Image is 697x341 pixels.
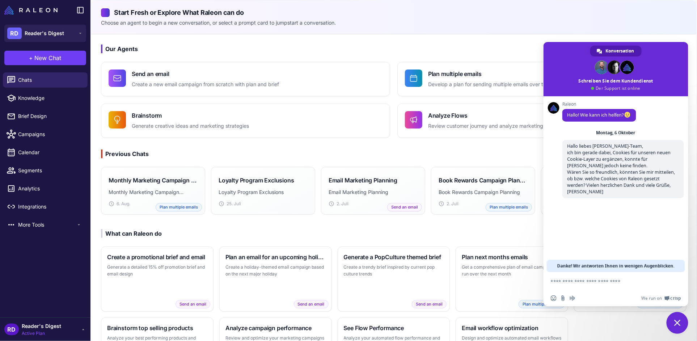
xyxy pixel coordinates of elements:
div: Konversation [590,46,642,56]
span: Reader's Digest [22,322,61,330]
button: BrainstormGenerate creative ideas and marketing strategies [101,104,390,138]
span: Reader's Digest [25,29,64,37]
p: Create a new email campaign from scratch with plan and brief [132,80,279,89]
span: Analytics [18,185,82,193]
h3: Analyze campaign performance [225,324,326,332]
span: Plan multiple emails [519,300,565,308]
span: Calendar [18,148,82,156]
button: Generate a PopCulture themed briefCreate a trendy brief inspired by current pop culture trendsSen... [338,247,450,312]
span: Send an email [412,300,447,308]
p: Loyalty Program Exclusions [219,188,308,196]
p: Create a holiday-themed email campaign based on the next major holiday [225,264,326,278]
h3: Monthly Marketing Campaign Planning [109,176,198,185]
span: Plan multiple emails [156,203,202,211]
span: Crisp [671,295,681,301]
span: Hallo liebes [PERSON_NAME]-Team, ich bin gerade dabei, Cookies für unseren neuen Cookie-Layer zu ... [567,143,675,195]
h3: Book Rewards Campaign Planning [439,176,528,185]
span: Konversation [606,46,634,56]
h3: Generate a PopCulture themed brief [344,253,444,261]
p: Review customer journey and analyze marketing flows [428,122,557,130]
span: More Tools [18,221,76,229]
span: Segments [18,167,82,174]
div: Chat schließen [667,312,688,334]
h3: Plan next months emails [462,253,562,261]
span: New Chat [35,54,62,62]
button: Analyze FlowsReview customer journey and analyze marketing flows [397,104,687,138]
h3: Our Agents [101,45,687,53]
p: Develop a plan for sending multiple emails over time [428,80,552,89]
button: RDReader's Digest [4,25,86,42]
a: Chats [3,72,88,88]
button: Plan an email for an upcoming holidayCreate a holiday-themed email campaign based on the next maj... [219,247,332,312]
button: +New Chat [4,51,86,65]
a: Campaigns [3,127,88,142]
button: Send an emailCreate a new email campaign from scratch with plan and brief [101,62,390,96]
a: Brief Design [3,109,88,124]
a: Calendar [3,145,88,160]
button: Plan multiple emailsDevelop a plan for sending multiple emails over time [397,62,687,96]
span: Datei senden [560,295,566,301]
p: Create a trendy brief inspired by current pop culture trends [344,264,444,278]
button: Create a promotional brief and emailGenerate a detailed 15% off promotion brief and email designS... [101,247,214,312]
h4: Plan multiple emails [428,70,552,78]
p: Get a comprehensive plan of email campaigns to run over the next month [462,264,562,278]
span: Raleon [562,102,636,107]
p: Generate creative ideas and marketing strategies [132,122,249,130]
a: We run onCrisp [642,295,681,301]
a: Analytics [3,181,88,196]
span: Plan multiple emails [486,203,532,211]
div: 2. Juli [329,201,418,207]
span: + [29,54,33,62]
h4: Analyze Flows [428,111,557,120]
span: Send an email [294,300,329,308]
span: Send an email [387,203,422,211]
h3: See Flow Performance [344,324,444,332]
span: We run on [642,295,662,301]
p: Email Marketing Planning [329,188,418,196]
h3: Email Marketing Planning [329,176,397,185]
h3: Plan an email for an upcoming holiday [225,253,326,261]
span: Einen Emoji einfügen [551,295,557,301]
a: Segments [3,163,88,178]
button: Plan next months emailsGet a comprehensive plan of email campaigns to run over the next monthPlan... [456,247,568,312]
div: RD [7,28,22,39]
span: Danke! Wir antworten Ihnen in wenigen Augenblicken. [557,260,675,272]
span: Active Plan [22,330,61,337]
span: Knowledge [18,94,82,102]
div: Montag, 6 Oktober [596,131,635,135]
a: Integrations [3,199,88,214]
p: Generate a detailed 15% off promotion brief and email design [107,264,207,278]
a: Knowledge [3,90,88,106]
h3: Create a promotional brief and email [107,253,207,261]
p: Monthly Marketing Campaign Planning [109,188,198,196]
h4: Send an email [132,70,279,78]
span: Integrations [18,203,82,211]
img: Raleon Logo [4,6,58,14]
p: Choose an agent to begin a new conversation, or select a prompt card to jumpstart a conversation. [101,19,687,27]
div: Previous Chats [101,150,149,158]
span: Audionachricht aufzeichnen [570,295,575,301]
textarea: Verfassen Sie Ihre Nachricht… [551,278,665,285]
h3: Email workflow optimization [462,324,562,332]
span: Hallo! Wie kann ich helfen? [567,112,631,118]
span: Chats [18,76,82,84]
h3: Brainstorm top selling products [107,324,207,332]
span: Send an email [176,300,210,308]
h3: Loyalty Program Exclusions [219,176,294,185]
span: Brief Design [18,112,82,120]
div: RD [4,324,19,335]
div: 6. Aug. [109,201,198,207]
h2: Start Fresh or Explore What Raleon can do [101,8,687,17]
div: 2. Juli [439,201,528,207]
h4: Brainstorm [132,111,249,120]
a: Raleon Logo [4,6,60,14]
span: Campaigns [18,130,82,138]
div: What can Raleon do [101,229,162,238]
div: 25. Juli [219,201,308,207]
p: Book Rewards Campaign Planning [439,188,528,196]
